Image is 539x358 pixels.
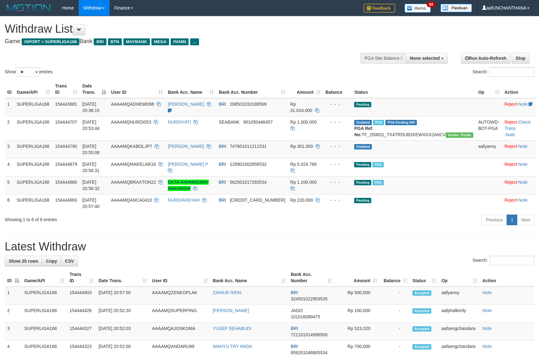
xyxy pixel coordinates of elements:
[439,323,480,341] td: aafsengchandara
[482,290,492,295] a: Note
[504,162,517,167] a: Reject
[517,215,534,225] a: Next
[168,120,191,125] a: NURDIYATI
[219,162,226,167] span: BRI
[518,144,528,149] a: Note
[291,332,327,337] span: Copy 721101014996500 to clipboard
[230,198,285,203] span: Copy 126601004049502 to clipboard
[334,323,380,341] td: Rp 523,320
[46,259,57,264] span: Copy
[67,305,96,323] td: 154444426
[61,256,78,266] a: CSV
[190,38,199,45] span: ...
[216,80,288,98] th: Bank Acc. Number: activate to sort column ascending
[354,162,371,167] span: Pending
[352,116,476,140] td: TF_250831_TX4TRDUB3XEWXGX2A6CV
[5,194,14,212] td: 6
[323,80,352,98] th: Balance
[55,180,77,185] span: 154444880
[14,80,53,98] th: Game/API: activate to sort column ascending
[482,344,492,349] a: Note
[439,287,480,305] td: aafyanny
[290,102,312,113] span: Rp 31.024.000
[326,143,349,149] div: - - -
[476,140,502,158] td: aafyanny
[82,144,99,155] span: [DATE] 20:55:08
[290,162,317,167] span: Rp 5.024.766
[291,344,298,349] span: BRI
[42,256,61,266] a: Copy
[96,287,150,305] td: [DATE] 20:57:50
[168,198,200,203] a: NURDIANSYAH
[123,38,150,45] span: MAYBANK
[372,162,383,167] span: Marked by aafsengchandara
[291,296,327,301] span: Copy 324501022953535 to clipboard
[354,180,371,185] span: Pending
[502,98,536,116] td: ·
[364,4,395,13] img: Feedback.jpg
[168,180,209,191] a: OKTA RAHMADANY ARKANSHI
[55,144,77,149] span: 154444790
[385,120,417,125] span: PGA Pending
[150,305,210,323] td: AAAAMQSUPERPING
[334,305,380,323] td: Rp 100,000
[504,144,517,149] a: Reject
[290,144,313,149] span: Rp 301.000
[504,180,517,185] a: Reject
[504,120,530,131] a: Check Trans
[518,162,528,167] a: Note
[502,140,536,158] td: ·
[518,102,528,107] a: Note
[5,67,53,77] label: Show entries
[291,290,298,295] span: BRI
[168,162,208,167] a: [PERSON_NAME] P
[230,102,267,107] span: Copy 208501010188509 to clipboard
[290,120,317,125] span: Rp 1.000.000
[5,23,353,35] h1: Withdraw List
[380,305,410,323] td: -
[5,269,22,287] th: ID: activate to sort column descending
[502,176,536,194] td: ·
[168,144,204,149] a: [PERSON_NAME]
[150,269,210,287] th: User ID: activate to sort column ascending
[67,287,96,305] td: 154444803
[334,269,380,287] th: Amount: activate to sort column ascending
[5,323,22,341] td: 3
[5,176,14,194] td: 5
[518,198,528,203] a: Note
[373,120,384,125] span: Marked by aafsengchandara
[290,198,313,203] span: Rp 220.000
[230,144,267,149] span: Copy 747601011211531 to clipboard
[473,256,534,265] label: Search:
[94,38,106,45] span: BRI
[213,290,241,295] a: ZAINUR RIFAI
[67,323,96,341] td: 154444327
[14,176,53,194] td: SUPERLIGA168
[171,38,189,45] span: PANIN
[96,269,150,287] th: Date Trans.: activate to sort column ascending
[502,158,536,176] td: ·
[150,323,210,341] td: AAAAMQAJOSKOMA
[108,38,122,45] span: BTN
[476,80,502,98] th: Op: activate to sort column ascending
[480,269,534,287] th: Action
[219,102,226,107] span: BRI
[109,80,166,98] th: User ID: activate to sort column ascending
[476,116,502,140] td: AUTOWD-BOT-PGA
[22,287,67,305] td: SUPERLIGA168
[65,259,74,264] span: CSV
[288,80,323,98] th: Amount: activate to sort column ascending
[405,4,431,13] img: Button%20Memo.svg
[326,101,349,107] div: - - -
[22,269,67,287] th: Game/API: activate to sort column ascending
[482,326,492,331] a: Note
[518,180,528,185] a: Note
[14,158,53,176] td: SUPERLIGA168
[326,179,349,185] div: - - -
[504,198,517,203] a: Reject
[490,67,534,77] input: Search:
[5,240,534,253] h1: Latest Withdraw
[111,144,152,149] span: AAAAMQKABOLJP7
[326,197,349,203] div: - - -
[482,308,492,313] a: Note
